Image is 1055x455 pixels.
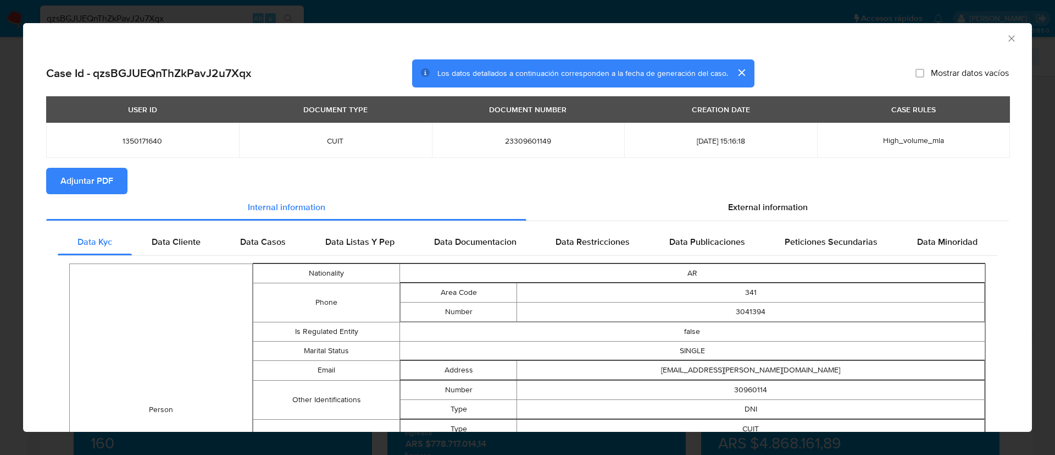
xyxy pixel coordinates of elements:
span: Data Documentacion [434,235,517,248]
button: cerrar [728,59,754,86]
input: Mostrar datos vacíos [915,69,924,78]
span: Peticiones Secundarias [785,235,878,248]
span: 23309601149 [445,136,612,146]
td: 341 [517,283,985,302]
span: Data Kyc [77,235,112,248]
button: Adjuntar PDF [46,168,127,194]
button: Cerrar ventana [1006,33,1016,43]
span: 1350171640 [59,136,226,146]
div: USER ID [121,100,164,119]
span: Data Listas Y Pep [325,235,395,248]
td: 30960114 [517,380,985,399]
span: Internal information [248,201,325,213]
div: CREATION DATE [685,100,757,119]
td: Phone [253,283,399,322]
td: AR [399,264,985,283]
td: Number [400,380,517,399]
td: false [399,322,985,341]
span: [DATE] 15:16:18 [637,136,804,146]
td: Number [400,302,517,321]
span: Data Cliente [152,235,201,248]
td: Address [400,360,517,380]
div: DOCUMENT NUMBER [482,100,573,119]
td: Marital Status [253,341,399,360]
h2: Case Id - qzsBGJUEQnThZkPavJ2u7Xqx [46,66,251,80]
td: SINGLE [399,341,985,360]
span: Los datos detallados a continuación corresponden a la fecha de generación del caso. [437,68,728,79]
td: Type [400,419,517,438]
div: closure-recommendation-modal [23,23,1032,432]
td: CUIT [517,419,985,438]
span: Data Minoridad [917,235,978,248]
span: External information [728,201,808,213]
td: Nationality [253,264,399,283]
div: DOCUMENT TYPE [297,100,374,119]
span: Data Restricciones [556,235,630,248]
td: Type [400,399,517,419]
td: DNI [517,399,985,419]
td: [EMAIL_ADDRESS][PERSON_NAME][DOMAIN_NAME] [517,360,985,380]
td: Is Regulated Entity [253,322,399,341]
span: Data Casos [240,235,286,248]
td: Email [253,360,399,380]
span: Data Publicaciones [669,235,745,248]
span: CUIT [252,136,419,146]
span: High_volume_mla [883,135,944,146]
td: Other Identifications [253,380,399,419]
div: CASE RULES [885,100,942,119]
td: 3041394 [517,302,985,321]
td: Area Code [400,283,517,302]
span: Mostrar datos vacíos [931,68,1009,79]
span: Adjuntar PDF [60,169,113,193]
div: Detailed info [46,194,1009,221]
div: Detailed internal info [58,229,997,255]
